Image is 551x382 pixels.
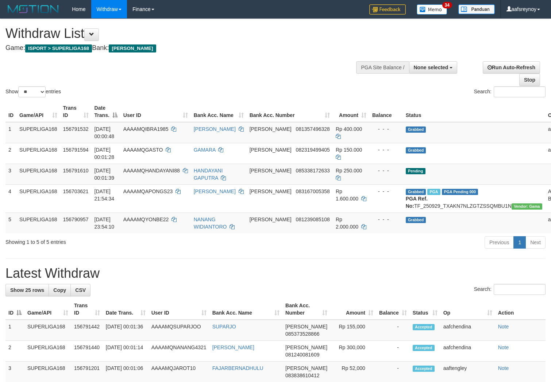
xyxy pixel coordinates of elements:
[250,188,292,194] span: [PERSON_NAME]
[95,147,115,160] span: [DATE] 00:01:28
[458,4,495,14] img: panduan.png
[5,235,224,246] div: Showing 1 to 5 of 5 entries
[71,341,103,362] td: 156791440
[406,147,426,153] span: Grabbed
[16,101,60,122] th: Game/API: activate to sort column ascending
[376,320,410,341] td: -
[5,164,16,184] td: 3
[212,324,236,330] a: SUPARJO
[336,217,358,230] span: Rp 2.000.000
[16,164,60,184] td: SUPERLIGA168
[109,44,156,52] span: [PERSON_NAME]
[336,147,362,153] span: Rp 150.000
[376,299,410,320] th: Balance: activate to sort column ascending
[336,126,362,132] span: Rp 400.000
[71,320,103,341] td: 156791442
[406,217,426,223] span: Grabbed
[194,126,236,132] a: [PERSON_NAME]
[406,168,425,174] span: Pending
[95,126,115,139] span: [DATE] 00:00:48
[5,266,546,281] h1: Latest Withdraw
[10,287,44,293] span: Show 25 rows
[16,213,60,233] td: SUPERLIGA168
[440,320,495,341] td: aafchendina
[92,101,120,122] th: Date Trans.: activate to sort column descending
[5,86,61,97] label: Show entries
[191,101,247,122] th: Bank Acc. Name: activate to sort column ascending
[5,341,24,362] td: 2
[250,147,292,153] span: [PERSON_NAME]
[285,365,327,371] span: [PERSON_NAME]
[495,299,546,320] th: Action
[413,345,435,351] span: Accepted
[95,217,115,230] span: [DATE] 23:54:10
[372,216,400,223] div: - - -
[250,126,292,132] span: [PERSON_NAME]
[63,147,89,153] span: 156791594
[5,44,360,52] h4: Game: Bank:
[336,188,358,202] span: Rp 1.600.000
[409,61,458,74] button: None selected
[63,168,89,174] span: 156791610
[285,324,327,330] span: [PERSON_NAME]
[5,101,16,122] th: ID
[63,217,89,222] span: 156790957
[427,189,440,195] span: Marked by aafchhiseyha
[194,168,223,181] a: HANDAYANI GAPUTRA
[24,299,71,320] th: Game/API: activate to sort column ascending
[333,101,369,122] th: Amount: activate to sort column ascending
[369,4,406,15] img: Feedback.jpg
[498,365,509,371] a: Note
[25,44,92,52] span: ISPORT > SUPERLIGA168
[53,287,66,293] span: Copy
[417,4,447,15] img: Button%20Memo.svg
[5,320,24,341] td: 1
[442,189,478,195] span: PGA Pending
[410,299,440,320] th: Status: activate to sort column ascending
[494,86,546,97] input: Search:
[372,167,400,174] div: - - -
[403,184,545,213] td: TF_250929_TXAKN7NLZGTZSSQMBU1N
[296,168,330,174] span: Copy 085338172633 to clipboard
[442,2,452,8] span: 34
[5,4,61,15] img: MOTION_logo.png
[494,284,546,295] input: Search:
[336,168,362,174] span: Rp 250.000
[75,287,86,293] span: CSV
[296,147,330,153] span: Copy 082319499405 to clipboard
[49,284,71,296] a: Copy
[16,184,60,213] td: SUPERLIGA168
[123,126,169,132] span: AAAAMQIBRA1985
[474,86,546,97] label: Search:
[413,324,435,330] span: Accepted
[525,236,546,249] a: Next
[24,320,71,341] td: SUPERLIGA168
[71,299,103,320] th: Trans ID: activate to sort column ascending
[440,341,495,362] td: aafchendina
[18,86,46,97] select: Showentries
[513,236,526,249] a: 1
[519,74,540,86] a: Stop
[296,217,330,222] span: Copy 081239085108 to clipboard
[123,217,169,222] span: AAAAMQYONBE22
[330,341,376,362] td: Rp 300,000
[369,101,403,122] th: Balance
[103,320,149,341] td: [DATE] 00:01:36
[485,236,514,249] a: Previous
[5,284,49,296] a: Show 25 rows
[474,284,546,295] label: Search:
[63,188,89,194] span: 156703621
[483,61,540,74] a: Run Auto-Refresh
[440,299,495,320] th: Op: activate to sort column ascending
[330,299,376,320] th: Amount: activate to sort column ascending
[5,143,16,164] td: 2
[372,146,400,153] div: - - -
[414,65,448,70] span: None selected
[123,188,173,194] span: AAAAMQAPONGS23
[24,341,71,362] td: SUPERLIGA168
[413,366,435,372] span: Accepted
[285,344,327,350] span: [PERSON_NAME]
[282,299,330,320] th: Bank Acc. Number: activate to sort column ascending
[406,196,428,209] b: PGA Ref. No:
[120,101,191,122] th: User ID: activate to sort column ascending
